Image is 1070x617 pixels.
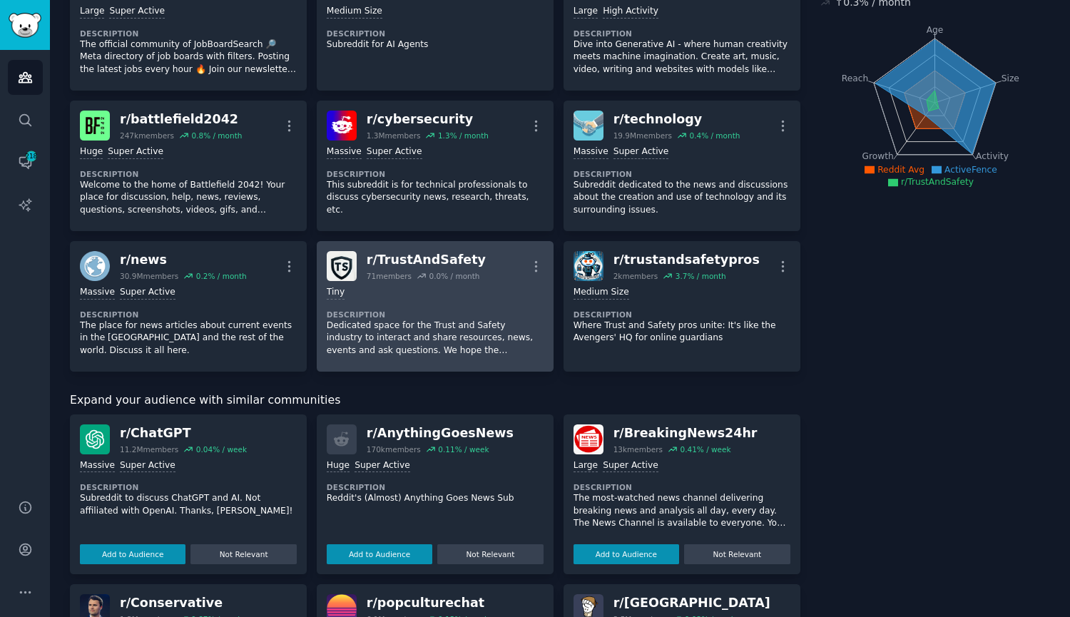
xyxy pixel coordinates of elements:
[8,145,43,180] a: 218
[574,179,790,217] p: Subreddit dedicated to the news and discussions about the creation and use of technology and its ...
[574,320,790,345] p: Where Trust and Safety pros unite: It's like the Avengers' HQ for online guardians
[327,492,544,505] p: Reddit's (Almost) Anything Goes News Sub
[574,492,790,530] p: The most-watched news channel delivering breaking news and analysis all day, every day. The News ...
[574,310,790,320] dt: Description
[80,492,297,517] p: Subreddit to discuss ChatGPT and AI. Not affiliated with OpenAI. Thanks, [PERSON_NAME]!
[80,459,115,473] div: Massive
[355,459,410,473] div: Super Active
[108,146,163,159] div: Super Active
[574,286,629,300] div: Medium Size
[680,444,730,454] div: 0.41 % / week
[901,177,974,187] span: r/TrustAndSafety
[109,5,165,19] div: Super Active
[574,111,603,141] img: technology
[327,146,362,159] div: Massive
[327,111,357,141] img: cybersecurity
[80,169,297,179] dt: Description
[120,271,178,281] div: 30.9M members
[327,544,432,564] button: Add to Audience
[574,459,598,473] div: Large
[80,146,103,159] div: Huge
[120,459,175,473] div: Super Active
[574,169,790,179] dt: Description
[613,251,760,269] div: r/ trustandsafetypros
[564,241,800,372] a: trustandsafetyprosr/trustandsafetypros2kmembers3.7% / monthMedium SizeDescriptionWhere Trust and ...
[613,424,758,442] div: r/ BreakingNews24hr
[877,165,924,175] span: Reddit Avg
[327,482,544,492] dt: Description
[841,73,868,83] tspan: Reach
[438,131,489,141] div: 1.3 % / month
[120,444,178,454] div: 11.2M members
[944,165,997,175] span: ActiveFence
[862,151,893,161] tspan: Growth
[80,251,110,281] img: news
[327,320,544,357] p: Dedicated space for the Trust and Safety industry to interact and share resources, news, events a...
[367,251,486,269] div: r/ TrustAndSafety
[80,544,185,564] button: Add to Audience
[574,146,608,159] div: Massive
[684,544,790,564] button: Not Relevant
[327,5,382,19] div: Medium Size
[574,29,790,39] dt: Description
[80,5,104,19] div: Large
[327,169,544,179] dt: Description
[317,241,554,372] a: TrustAndSafetyr/TrustAndSafety71members0.0% / monthTinyDescriptionDedicated space for the Trust a...
[574,5,598,19] div: Large
[120,251,247,269] div: r/ news
[80,29,297,39] dt: Description
[367,424,514,442] div: r/ AnythingGoesNews
[120,111,242,128] div: r/ battlefield2042
[367,111,489,128] div: r/ cybersecurity
[438,444,489,454] div: 0.11 % / week
[613,271,658,281] div: 2k members
[196,444,247,454] div: 0.04 % / week
[9,13,41,38] img: GummySearch logo
[317,101,554,231] a: cybersecurityr/cybersecurity1.3Mmembers1.3% / monthMassiveSuper ActiveDescriptionThis subreddit i...
[191,131,242,141] div: 0.8 % / month
[437,544,543,564] button: Not Relevant
[574,39,790,76] p: Dive into Generative AI - where human creativity meets machine imagination. Create art, music, vi...
[25,151,38,161] span: 218
[613,444,663,454] div: 13k members
[327,310,544,320] dt: Description
[367,146,422,159] div: Super Active
[574,251,603,281] img: trustandsafetypros
[80,286,115,300] div: Massive
[429,271,480,281] div: 0.0 % / month
[367,271,412,281] div: 71 members
[120,286,175,300] div: Super Active
[70,101,307,231] a: battlefield2042r/battlefield2042247kmembers0.8% / monthHugeSuper ActiveDescriptionWelcome to the ...
[80,424,110,454] img: ChatGPT
[327,251,357,281] img: TrustAndSafety
[80,111,110,141] img: battlefield2042
[80,482,297,492] dt: Description
[574,482,790,492] dt: Description
[327,29,544,39] dt: Description
[613,146,669,159] div: Super Active
[327,179,544,217] p: This subreddit is for technical professionals to discuss cybersecurity news, research, threats, etc.
[80,39,297,76] p: The official community of JobBoardSearch 🔎 Meta directory of job boards with filters. Posting the...
[603,459,658,473] div: Super Active
[613,111,740,128] div: r/ technology
[327,39,544,51] p: Subreddit for AI Agents
[367,594,489,612] div: r/ popculturechat
[689,131,740,141] div: 0.4 % / month
[120,131,174,141] div: 247k members
[80,179,297,217] p: Welcome to the home of Battlefield 2042! Your place for discussion, help, news, reviews, question...
[196,271,247,281] div: 0.2 % / month
[613,594,770,612] div: r/ [GEOGRAPHIC_DATA]
[603,5,658,19] div: High Activity
[676,271,726,281] div: 3.7 % / month
[976,151,1009,161] tspan: Activity
[367,131,421,141] div: 1.3M members
[70,392,340,409] span: Expand your audience with similar communities
[327,286,345,300] div: Tiny
[564,101,800,231] a: technologyr/technology19.9Mmembers0.4% / monthMassiveSuper ActiveDescriptionSubreddit dedicated t...
[1001,73,1019,83] tspan: Size
[327,459,350,473] div: Huge
[367,444,421,454] div: 170k members
[190,544,296,564] button: Not Relevant
[613,131,672,141] div: 19.9M members
[926,25,943,35] tspan: Age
